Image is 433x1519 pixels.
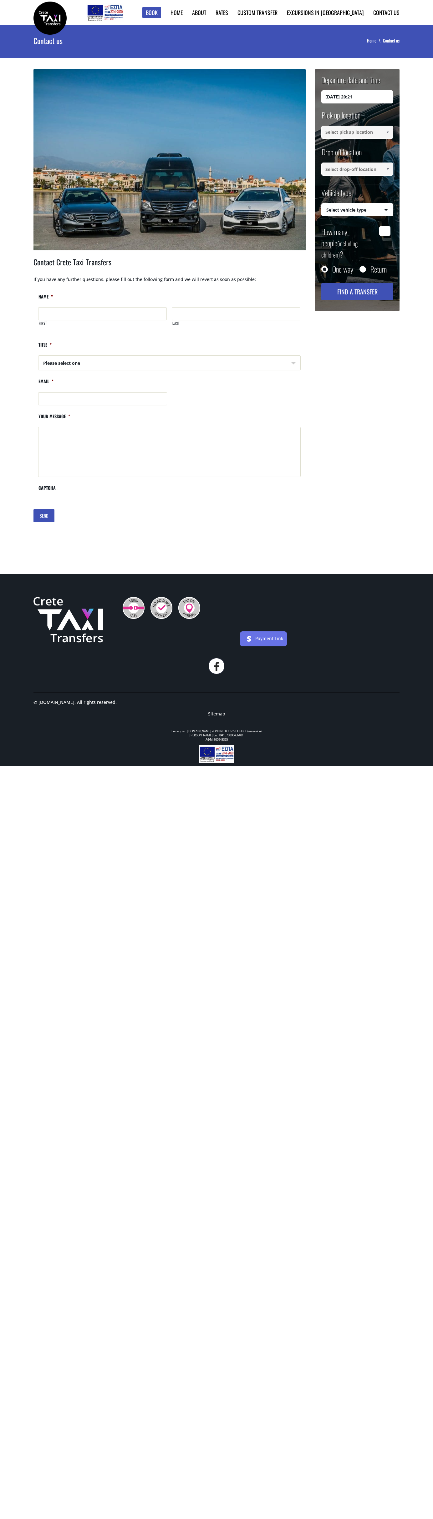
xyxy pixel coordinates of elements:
label: Email [38,378,53,389]
a: Crete Taxi Transfers | Contact Crete Taxi Transfers | Crete Taxi Transfers [33,14,67,21]
a: Show All Items [383,126,393,139]
a: Contact us [373,8,400,17]
a: facebook [209,658,224,674]
label: Last [172,321,300,331]
a: Home [367,37,383,44]
a: Rates [216,8,228,17]
a: Book [142,7,161,18]
label: Departure date and time [321,74,380,90]
input: Select pickup location [321,126,393,139]
label: First [38,321,167,331]
h1: Contact us [33,25,206,56]
img: e-bannersEUERDF180X90.jpg [199,745,235,763]
label: Return [370,266,387,272]
label: Title [38,342,52,353]
input: Select drop-off location [321,163,393,176]
label: One way [332,266,353,272]
label: Your message [38,414,70,424]
label: Vehicle type [321,187,351,203]
input: SEND [33,509,54,522]
a: Payment Link [255,635,283,641]
a: About [192,8,206,17]
label: Pick up location [321,110,360,126]
img: Pay On Arrival [178,597,200,619]
img: Crete Taxi Transfers [33,597,103,643]
label: Drop off location [321,147,362,163]
small: (including children) [321,239,358,259]
a: Home [171,8,183,17]
li: Contact us [383,38,400,44]
span: Please select one [38,356,300,371]
label: Name [38,294,53,305]
img: 100% Safe [123,597,145,619]
div: Επωνυμία : [DOMAIN_NAME] - ONLINE TOURIST OFFICE (e-service) [PERSON_NAME].Επ. 1041Ε70000456401 Α... [33,729,400,742]
span: Select vehicle type [322,203,393,217]
img: No Advance Payment [150,597,172,619]
img: e-bannersEUERDF180X90.jpg [86,3,124,22]
a: Show All Items [383,163,393,176]
p: If you have any further questions, please fill out the following form and we will revert as soon ... [33,276,306,289]
button: Find a transfer [321,283,393,300]
label: CAPTCHA [38,485,56,496]
h2: Contact Crete Taxi Transfers [33,257,306,276]
img: stripe [244,634,254,644]
img: Book a transfer in Crete. Offering Taxi, Mini Van and Mini Bus transfer services in Crete [33,69,306,250]
a: Custom Transfer [237,8,278,17]
p: © [DOMAIN_NAME]. All rights reserved. [33,699,117,711]
img: Crete Taxi Transfers | Contact Crete Taxi Transfers | Crete Taxi Transfers [33,2,67,35]
label: How many people ? [321,226,375,260]
a: Excursions in [GEOGRAPHIC_DATA] [287,8,364,17]
a: Sitemap [208,711,225,717]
